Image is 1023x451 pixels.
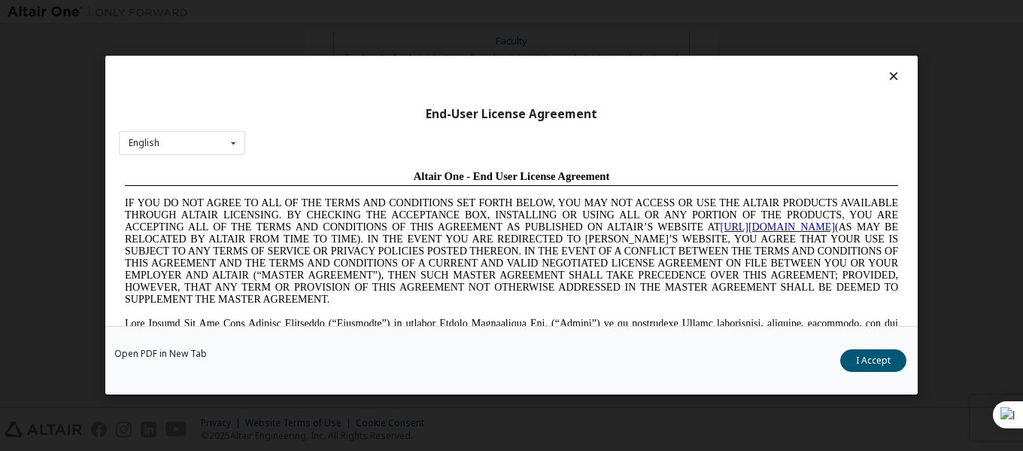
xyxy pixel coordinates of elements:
[295,6,491,18] span: Altair One - End User License Agreement
[114,350,207,359] a: Open PDF in New Tab
[129,139,159,148] div: English
[602,57,716,69] a: [URL][DOMAIN_NAME]
[119,107,904,122] div: End-User License Agreement
[840,350,906,373] button: I Accept
[6,33,779,141] span: IF YOU DO NOT AGREE TO ALL OF THE TERMS AND CONDITIONS SET FORTH BELOW, YOU MAY NOT ACCESS OR USE...
[6,154,779,261] span: Lore Ipsumd Sit Ame Cons Adipisc Elitseddo (“Eiusmodte”) in utlabor Etdolo Magnaaliqua Eni. (“Adm...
